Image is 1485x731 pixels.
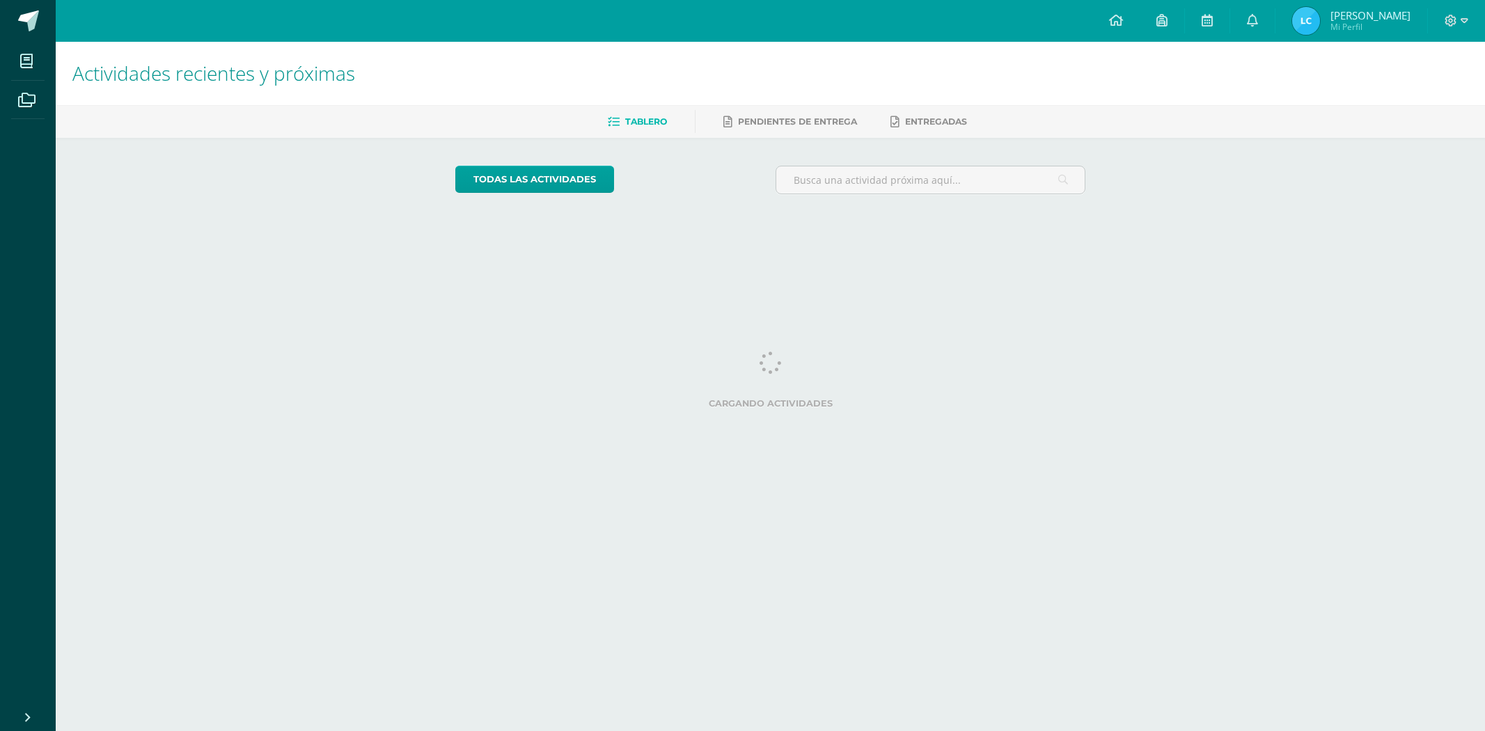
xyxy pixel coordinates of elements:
[905,116,967,127] span: Entregadas
[1330,21,1411,33] span: Mi Perfil
[455,398,1085,409] label: Cargando actividades
[890,111,967,133] a: Entregadas
[738,116,857,127] span: Pendientes de entrega
[608,111,667,133] a: Tablero
[1330,8,1411,22] span: [PERSON_NAME]
[723,111,857,133] a: Pendientes de entrega
[625,116,667,127] span: Tablero
[72,60,355,86] span: Actividades recientes y próximas
[1292,7,1320,35] img: 7b61c6845b81ebf931e2d334edca1b6f.png
[776,166,1085,194] input: Busca una actividad próxima aquí...
[455,166,614,193] a: todas las Actividades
